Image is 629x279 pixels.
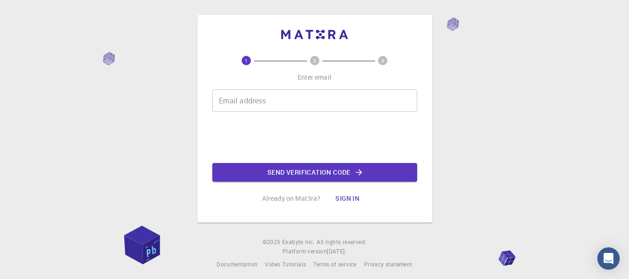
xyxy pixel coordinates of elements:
[265,260,306,268] span: Video Tutorials
[327,247,346,256] a: [DATE].
[282,238,315,247] a: Exabyte Inc.
[381,57,384,64] text: 3
[317,238,366,247] span: All rights reserved.
[282,238,315,245] span: Exabyte Inc.
[262,194,321,203] p: Already on Mat3ra?
[245,57,248,64] text: 1
[597,247,620,270] div: Open Intercom Messenger
[313,260,356,269] a: Terms of service
[265,260,306,269] a: Video Tutorials
[212,163,417,182] button: Send verification code
[328,189,367,208] button: Sign in
[364,260,413,268] span: Privacy statement
[263,238,282,247] span: © 2025
[364,260,413,269] a: Privacy statement
[216,260,257,268] span: Documentation
[216,260,257,269] a: Documentation
[298,73,331,82] p: Enter email
[327,247,346,255] span: [DATE] .
[313,57,316,64] text: 2
[244,119,386,156] iframe: reCAPTCHA
[283,247,327,256] span: Platform version
[313,260,356,268] span: Terms of service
